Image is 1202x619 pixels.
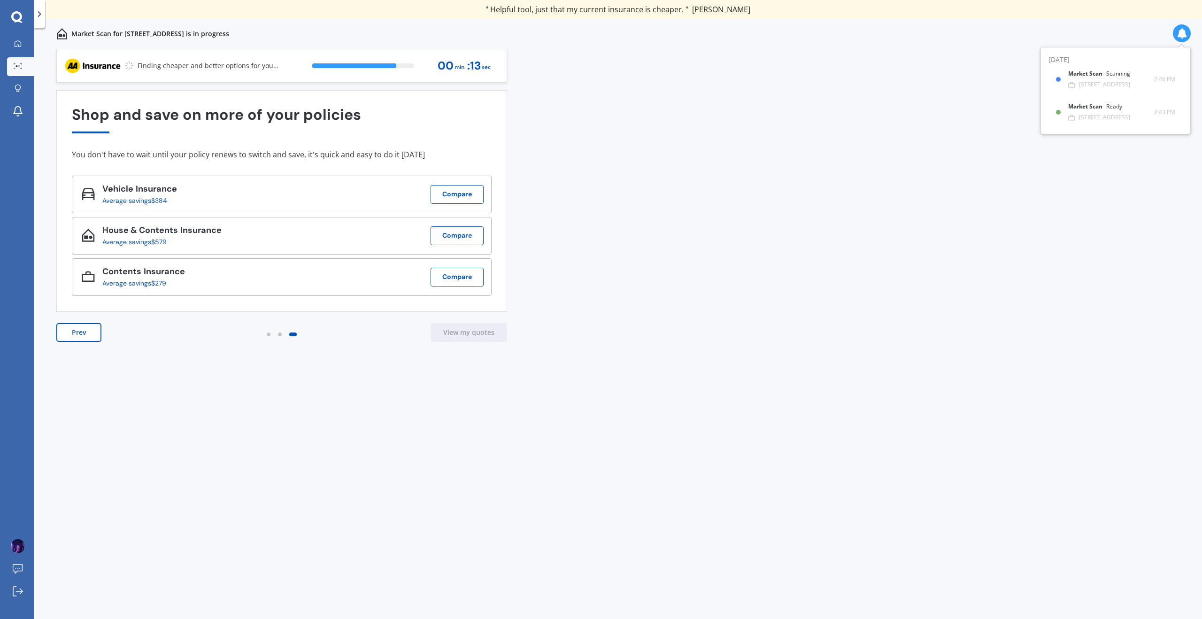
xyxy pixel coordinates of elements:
[431,323,507,342] button: View my quotes
[431,268,484,286] button: Compare
[102,225,222,238] div: House & Contents
[141,266,185,277] span: Insurance
[138,61,278,70] p: Finding cheaper and better options for you...
[1068,103,1106,110] b: Market Scan
[82,187,95,201] img: Vehicle_icon
[1079,114,1130,121] div: [STREET_ADDRESS]
[72,106,492,133] div: Shop and save on more of your policies
[102,267,185,279] div: Contents
[11,539,25,553] img: picture
[431,185,484,204] button: Compare
[482,61,491,74] span: sec
[71,29,229,39] p: Market Scan for [STREET_ADDRESS] is in progress
[102,238,214,246] div: Average savings $579
[102,184,177,197] div: Vehicle
[1154,108,1175,117] span: 2:43 PM
[431,226,484,245] button: Compare
[56,323,101,342] button: Prev
[1154,75,1175,84] span: 2:46 PM
[133,183,177,194] span: Insurance
[1106,70,1130,77] div: Scanning
[438,60,454,72] span: 00
[56,28,68,39] img: home-and-contents.b802091223b8502ef2dd.svg
[82,270,95,283] img: Contents_icon
[467,60,481,72] span: : 13
[178,224,222,236] span: Insurance
[72,150,492,159] div: You don't have to wait until your policy renews to switch and save, it's quick and easy to do it ...
[455,61,465,74] span: min
[102,279,177,287] div: Average savings $279
[82,229,95,242] img: House & Contents_icon
[1106,103,1122,110] div: Ready
[102,197,170,204] div: Average savings $384
[1079,81,1130,88] div: [STREET_ADDRESS]
[1048,55,1183,65] div: [DATE]
[1068,70,1106,77] b: Market Scan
